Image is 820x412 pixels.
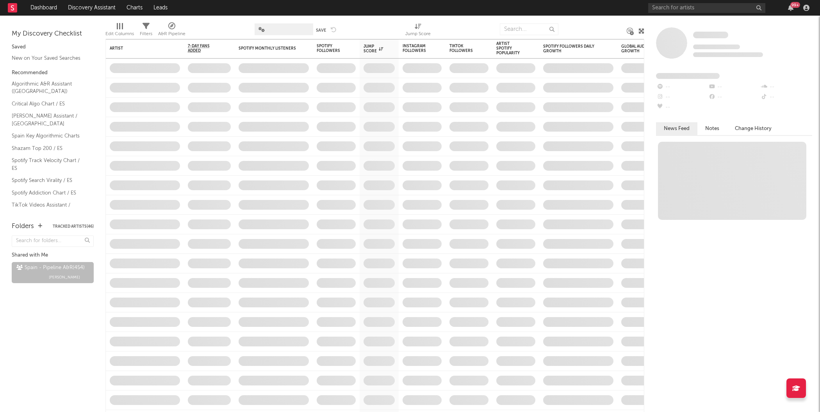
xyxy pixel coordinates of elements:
div: -- [656,92,708,102]
button: Tracked Artists(46) [53,225,94,228]
div: Spotify Followers Daily Growth [543,44,602,54]
div: Spotify Followers [317,44,344,53]
div: TikTok Followers [449,44,477,53]
a: Spotify Track Velocity Chart / ES [12,156,86,172]
div: Global Audio Streams Daily Growth [621,44,680,54]
div: Edit Columns [105,20,134,42]
span: 7-Day Fans Added [188,44,219,53]
span: Fans Added by Platform [656,73,720,79]
a: New on Your Saved Searches [12,54,86,62]
div: Recommended [12,68,94,78]
span: Tracking Since: [DATE] [693,45,740,49]
button: 99+ [788,5,793,11]
a: Spain - Pipeline A&R(454)[PERSON_NAME] [12,262,94,283]
div: Folders [12,222,34,231]
button: Undo the changes to the current view. [331,26,337,33]
a: Algorithmic A&R Assistant ([GEOGRAPHIC_DATA]) [12,80,86,96]
div: Edit Columns [105,29,134,39]
a: Critical Algo Chart / ES [12,100,86,108]
input: Search for folders... [12,235,94,247]
div: Spotify Monthly Listeners [239,46,297,51]
div: Jump Score [364,44,383,54]
span: [PERSON_NAME] [49,273,80,282]
div: A&R Pipeline [158,20,185,42]
div: Jump Score [405,29,431,39]
div: Artist [110,46,168,51]
a: TikTok Videos Assistant / [GEOGRAPHIC_DATA] [12,201,86,217]
a: Shazam Top 200 / ES [12,144,86,153]
div: Jump Score [405,20,431,42]
div: Saved [12,43,94,52]
a: Spain Key Algorithmic Charts [12,132,86,140]
div: -- [760,82,812,92]
span: 0 fans last week [693,52,763,57]
span: Some Artist [693,32,728,38]
button: News Feed [656,122,697,135]
div: Filters [140,29,152,39]
div: Spain - Pipeline A&R ( 454 ) [16,263,85,273]
div: -- [708,92,760,102]
a: [PERSON_NAME] Assistant / [GEOGRAPHIC_DATA] [12,112,86,128]
div: Shared with Me [12,251,94,260]
div: -- [760,92,812,102]
button: Notes [697,122,727,135]
div: -- [656,82,708,92]
a: Spotify Search Virality / ES [12,176,86,185]
div: 99 + [790,2,800,8]
div: Filters [140,20,152,42]
div: Artist Spotify Popularity [496,41,524,55]
div: Instagram Followers [403,44,430,53]
div: My Discovery Checklist [12,29,94,39]
a: Spotify Addiction Chart / ES [12,189,86,197]
div: A&R Pipeline [158,29,185,39]
input: Search for artists [648,3,765,13]
a: Some Artist [693,31,728,39]
div: -- [656,102,708,112]
div: -- [708,82,760,92]
input: Search... [500,23,558,35]
button: Save [316,28,326,32]
button: Change History [727,122,779,135]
